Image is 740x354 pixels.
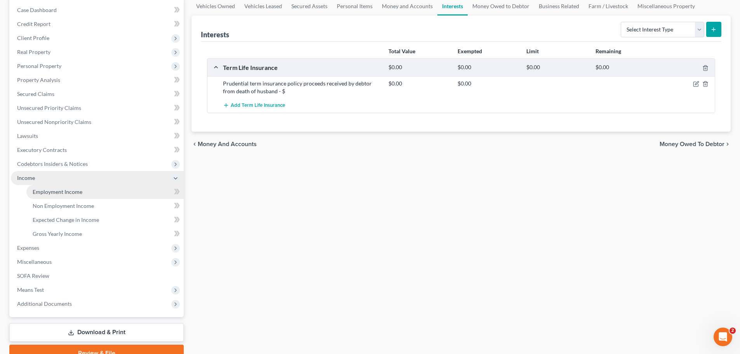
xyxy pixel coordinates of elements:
a: Lawsuits [11,129,184,143]
i: chevron_left [192,141,198,147]
strong: Remaining [595,48,621,54]
span: Money and Accounts [198,141,257,147]
a: Non Employment Income [26,199,184,213]
a: Unsecured Nonpriority Claims [11,115,184,129]
span: Additional Documents [17,300,72,307]
a: Secured Claims [11,87,184,101]
span: Executory Contracts [17,146,67,153]
div: $0.00 [592,64,660,71]
iframe: Intercom live chat [714,328,732,346]
span: Personal Property [17,63,61,69]
span: Client Profile [17,35,49,41]
span: Money Owed to Debtor [660,141,724,147]
div: Interests [201,30,229,39]
span: Property Analysis [17,77,60,83]
button: chevron_left Money and Accounts [192,141,257,147]
div: $0.00 [385,80,453,87]
span: Credit Report [17,21,50,27]
span: Expected Change in Income [33,216,99,223]
a: Gross Yearly Income [26,227,184,241]
span: Real Property [17,49,50,55]
span: 2 [730,328,736,334]
strong: Limit [526,48,539,54]
div: Prudential term insurance policy proceeds received by debtor from death of husband - $ [219,80,385,95]
a: Credit Report [11,17,184,31]
span: Miscellaneous [17,258,52,265]
a: Employment Income [26,185,184,199]
span: Lawsuits [17,133,38,139]
span: SOFA Review [17,272,49,279]
span: Codebtors Insiders & Notices [17,160,88,167]
span: Income [17,174,35,181]
span: Expenses [17,244,39,251]
a: Unsecured Priority Claims [11,101,184,115]
div: $0.00 [454,64,522,71]
div: Term Life Insurance [219,63,385,71]
div: $0.00 [385,64,453,71]
a: SOFA Review [11,269,184,283]
a: Case Dashboard [11,3,184,17]
span: Gross Yearly Income [33,230,82,237]
span: Unsecured Nonpriority Claims [17,119,91,125]
span: Add Term Life Insurance [231,103,285,109]
span: Employment Income [33,188,82,195]
button: Add Term Life Insurance [223,98,285,113]
span: Means Test [17,286,44,293]
a: Executory Contracts [11,143,184,157]
i: chevron_right [724,141,731,147]
span: Case Dashboard [17,7,57,13]
a: Expected Change in Income [26,213,184,227]
a: Download & Print [9,323,184,342]
span: Non Employment Income [33,202,94,209]
strong: Exempted [458,48,482,54]
span: Secured Claims [17,91,54,97]
div: $0.00 [454,80,522,87]
span: Unsecured Priority Claims [17,105,81,111]
a: Property Analysis [11,73,184,87]
div: $0.00 [522,64,591,71]
strong: Total Value [388,48,415,54]
button: Money Owed to Debtor chevron_right [660,141,731,147]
